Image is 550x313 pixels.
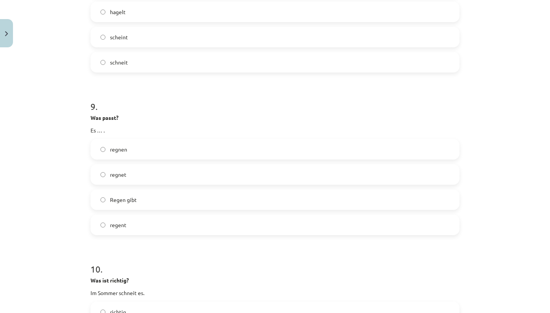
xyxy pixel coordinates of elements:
span: hagelt [110,8,126,16]
p: Im Sommer schneit es. [91,289,459,297]
p: Es … . [91,126,459,134]
span: scheint [110,33,128,41]
h1: 9 . [91,88,459,111]
input: hagelt [100,10,105,15]
span: schneit [110,58,128,66]
input: schneit [100,60,105,65]
h1: 10 . [91,250,459,274]
span: regnen [110,145,127,153]
span: regent [110,221,126,229]
b: Was ist richtig? [91,277,129,284]
img: icon-close-lesson-0947bae3869378f0d4975bcd49f059093ad1ed9edebbc8119c70593378902aed.svg [5,31,8,36]
input: scheint [100,35,105,40]
b: Was passt? [91,114,118,121]
input: regnet [100,172,105,177]
input: regent [100,223,105,227]
span: regnet [110,171,126,179]
input: Regen gibt [100,197,105,202]
span: Regen gibt [110,196,137,204]
input: regnen [100,147,105,152]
